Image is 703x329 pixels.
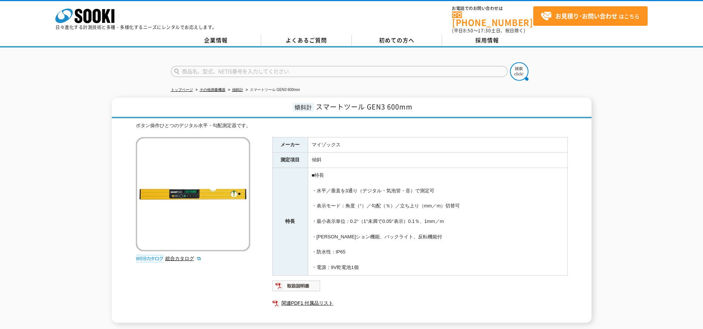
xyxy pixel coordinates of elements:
[272,280,321,292] img: 取扱説明書
[165,256,201,261] a: 総合カタログ
[232,88,243,92] a: 傾斜計
[272,153,308,168] th: 測定項目
[352,35,442,46] a: 初めての方へ
[171,35,261,46] a: 企業情報
[272,168,308,275] th: 特長
[136,255,163,262] img: webカタログ
[171,88,193,92] a: トップページ
[452,6,533,11] span: お電話でのお問い合わせは
[200,88,225,92] a: その他測量機器
[463,27,473,34] span: 8:50
[379,36,414,44] span: 初めての方へ
[55,25,217,29] p: 日々進化する計測技術と多種・多様化するニーズにレンタルでお応えします。
[244,86,300,94] li: スマートツール GEN3 600mm
[510,62,528,81] img: btn_search.png
[308,137,567,153] td: マイゾックス
[272,137,308,153] th: メーカー
[533,6,648,26] a: お見積り･お問い合わせはこちら
[171,66,508,77] input: 商品名、型式、NETIS番号を入力してください
[272,285,321,290] a: 取扱説明書
[308,168,567,275] td: ■特長 ・水平／垂直を3通り（デジタル・気泡管・音）で測定可 ・表示モード：角度（°）／勾配（％）／立ち上り（mm／m）切替可 ・最小表示単位：0.2°（1°未満で0.05°表示）0.1％、1m...
[293,103,314,111] span: 傾斜計
[541,11,640,22] span: はこちら
[478,27,491,34] span: 17:30
[272,298,568,308] a: 関連PDF1 付属品リスト
[442,35,533,46] a: 採用情報
[452,11,533,27] a: [PHONE_NUMBER]
[308,153,567,168] td: 傾斜
[261,35,352,46] a: よくあるご質問
[136,137,250,251] img: スマートツール GEN3 600mm
[316,102,413,112] span: スマートツール GEN3 600mm
[136,122,568,130] div: ボタン操作ひとつのデジタル水平・勾配測定器です。
[555,11,617,20] strong: お見積り･お問い合わせ
[452,27,525,34] span: (平日 ～ 土日、祝日除く)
